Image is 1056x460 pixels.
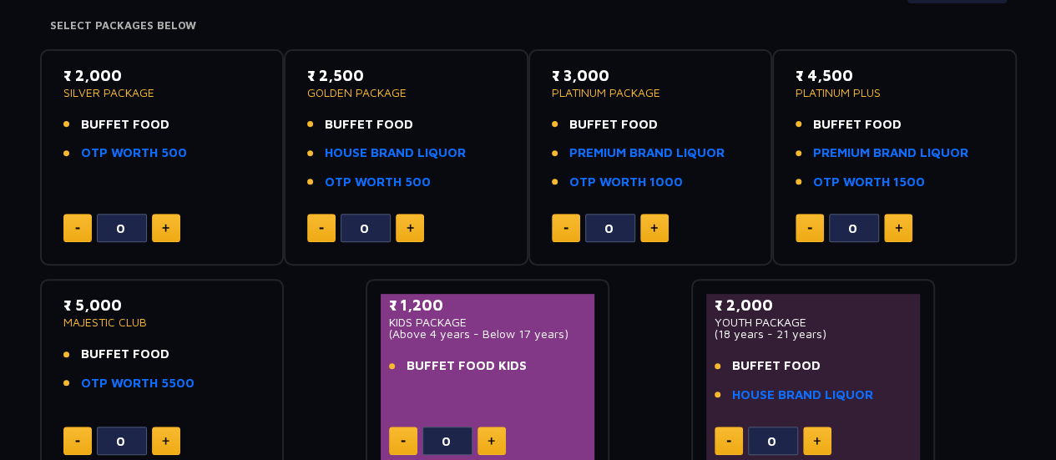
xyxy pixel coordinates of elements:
p: ₹ 2,000 [715,294,912,316]
a: OTP WORTH 500 [325,173,431,192]
span: BUFFET FOOD [81,115,169,134]
img: minus [726,440,731,442]
a: HOUSE BRAND LIQUOR [325,144,466,163]
a: PREMIUM BRAND LIQUOR [813,144,968,163]
a: OTP WORTH 500 [81,144,187,163]
img: plus [488,437,495,445]
h4: Select Packages Below [50,19,1007,33]
span: BUFFET FOOD [325,115,413,134]
span: BUFFET FOOD [813,115,902,134]
a: OTP WORTH 5500 [81,374,195,393]
p: ₹ 3,000 [552,64,750,87]
span: BUFFET FOOD [732,356,821,376]
p: ₹ 1,200 [389,294,587,316]
a: PREMIUM BRAND LIQUOR [569,144,725,163]
img: plus [650,224,658,232]
img: plus [162,224,169,232]
p: PLATINUM PACKAGE [552,87,750,99]
p: ₹ 4,500 [796,64,993,87]
p: ₹ 2,500 [307,64,505,87]
span: BUFFET FOOD KIDS [407,356,527,376]
p: (Above 4 years - Below 17 years) [389,328,587,340]
a: OTP WORTH 1000 [569,173,683,192]
img: plus [407,224,414,232]
img: minus [807,227,812,230]
img: minus [401,440,406,442]
p: ₹ 2,000 [63,64,261,87]
p: ₹ 5,000 [63,294,261,316]
img: minus [75,227,80,230]
span: BUFFET FOOD [81,345,169,364]
p: SILVER PACKAGE [63,87,261,99]
p: PLATINUM PLUS [796,87,993,99]
img: minus [319,227,324,230]
img: plus [162,437,169,445]
img: minus [563,227,568,230]
p: KIDS PACKAGE [389,316,587,328]
p: YOUTH PACKAGE [715,316,912,328]
p: (18 years - 21 years) [715,328,912,340]
p: GOLDEN PACKAGE [307,87,505,99]
a: OTP WORTH 1500 [813,173,925,192]
span: BUFFET FOOD [569,115,658,134]
p: MAJESTIC CLUB [63,316,261,328]
img: minus [75,440,80,442]
img: plus [813,437,821,445]
a: HOUSE BRAND LIQUOR [732,386,873,405]
img: plus [895,224,902,232]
